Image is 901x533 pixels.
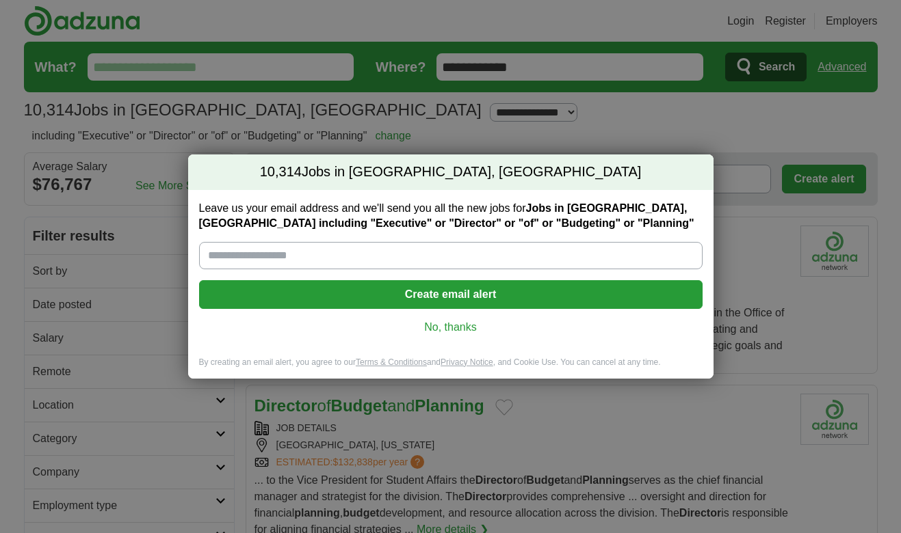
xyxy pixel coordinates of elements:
[260,163,302,182] span: 10,314
[199,201,703,231] label: Leave us your email address and we'll send you all the new jobs for
[356,357,427,367] a: Terms & Conditions
[188,357,714,379] div: By creating an email alert, you agree to our and , and Cookie Use. You can cancel at any time.
[188,154,714,190] h2: Jobs in [GEOGRAPHIC_DATA], [GEOGRAPHIC_DATA]
[199,202,694,229] strong: Jobs in [GEOGRAPHIC_DATA], [GEOGRAPHIC_DATA] including "Executive" or "Director" or "of" or "Budg...
[199,280,703,309] button: Create email alert
[441,357,493,367] a: Privacy Notice
[210,320,692,335] a: No, thanks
